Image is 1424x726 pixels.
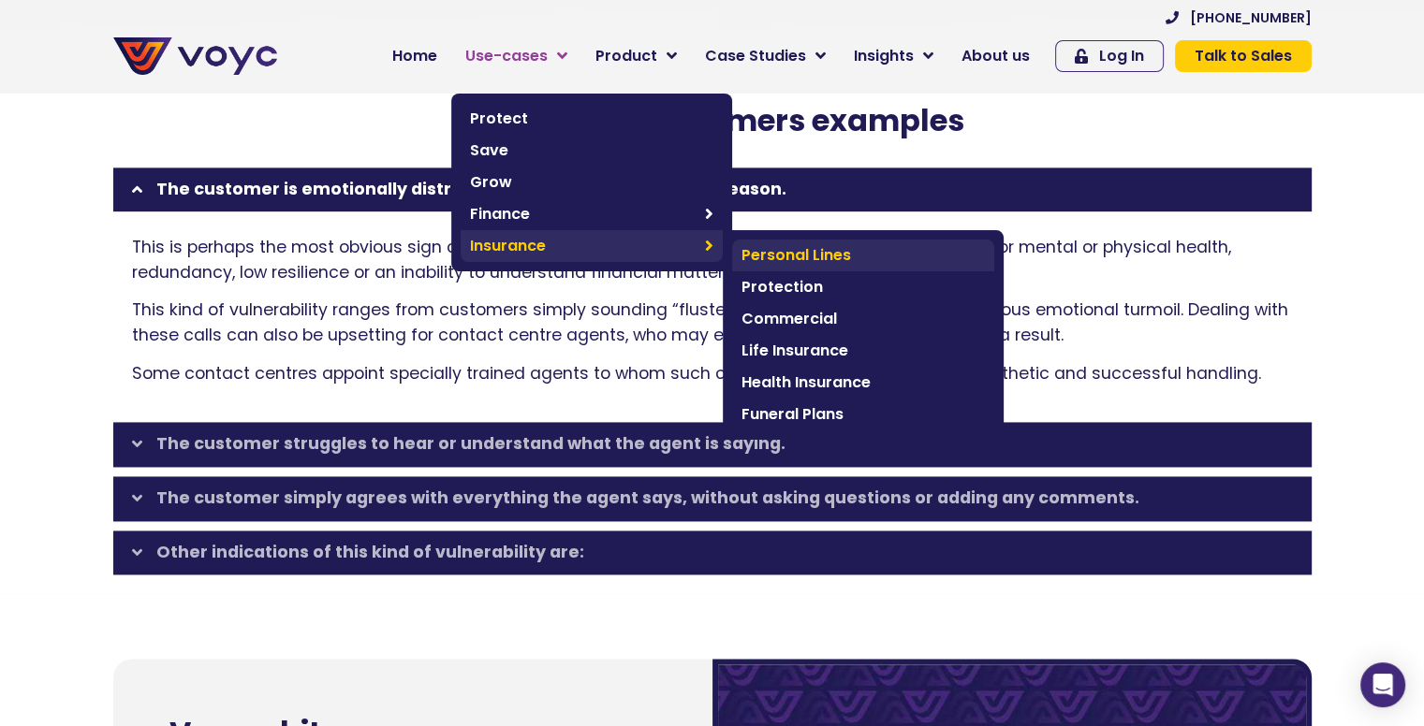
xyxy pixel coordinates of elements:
span: About us [962,45,1030,67]
a: Log In [1055,40,1164,72]
h2: Vulnerable customers examples [104,103,1321,138]
p: Some contact centres appoint specially trained agents to whom such calls can be transferred for s... [132,361,1293,385]
div: Other indications of this kind of vulnerability are: [113,530,1312,575]
a: The customer is emotionally distressed, even for little apparent reason. [156,178,786,200]
span: Health Insurance [741,371,985,394]
a: Commercial [732,303,994,335]
div: The customer struggles to hear or understand what the agent is saying. [113,422,1312,467]
a: Save [461,135,723,167]
a: Case Studies [691,37,840,75]
div: The customer is emotionally distressed, even for little apparent reason. [113,167,1312,212]
a: Protection [732,271,994,303]
a: The customer struggles to hear or understand what the agent is saying. [156,432,785,455]
a: Other indications of this kind of vulnerability are: [156,541,584,563]
span: Job title [248,152,312,173]
span: [PHONE_NUMBER] [1190,11,1312,24]
p: This kind of vulnerability ranges from customers simply sounding “flustered” through to indicatio... [132,298,1293,347]
a: Insights [840,37,947,75]
span: Insights [854,45,914,67]
div: The customer simply agrees with everything the agent says, without asking questions or adding any... [113,476,1312,521]
div: The customer is emotionally distressed, even for little apparent reason. [113,211,1312,413]
a: Protect [461,103,723,135]
a: [PHONE_NUMBER] [1166,11,1312,24]
span: Use-cases [465,45,548,67]
span: Personal Lines [741,244,985,267]
a: Finance [461,198,723,230]
a: Product [581,37,691,75]
a: Personal Lines [732,240,994,271]
span: Log In [1099,49,1144,64]
span: Finance [470,203,696,225]
a: Life Insurance [732,335,994,367]
a: Funeral Plans [732,399,994,430]
a: Insurance [461,230,723,262]
span: Commercial [741,308,985,330]
span: Life Insurance [741,340,985,362]
span: Insurance [470,235,696,257]
span: Talk to Sales [1195,49,1292,64]
a: Home [378,37,451,75]
a: About us [947,37,1044,75]
a: Talk to Sales [1175,40,1312,72]
a: The customer simply agrees with everything the agent says, without asking questions or adding any... [156,486,1139,509]
a: Health Insurance [732,367,994,399]
span: Case Studies [705,45,806,67]
span: Home [392,45,437,67]
a: Privacy Policy [386,389,474,408]
span: Product [595,45,657,67]
span: Funeral Plans [741,403,985,426]
span: Phone [248,75,295,96]
p: This is perhaps the most obvious sign of vulnerability. It can be related to a range of causes – ... [132,235,1293,284]
img: voyc-full-logo [113,37,277,75]
span: Save [470,139,713,162]
div: Open Intercom Messenger [1360,662,1405,707]
span: Protect [470,108,713,130]
span: Protection [741,276,985,298]
a: Grow [461,167,723,198]
span: Grow [470,171,713,194]
a: Use-cases [451,37,581,75]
